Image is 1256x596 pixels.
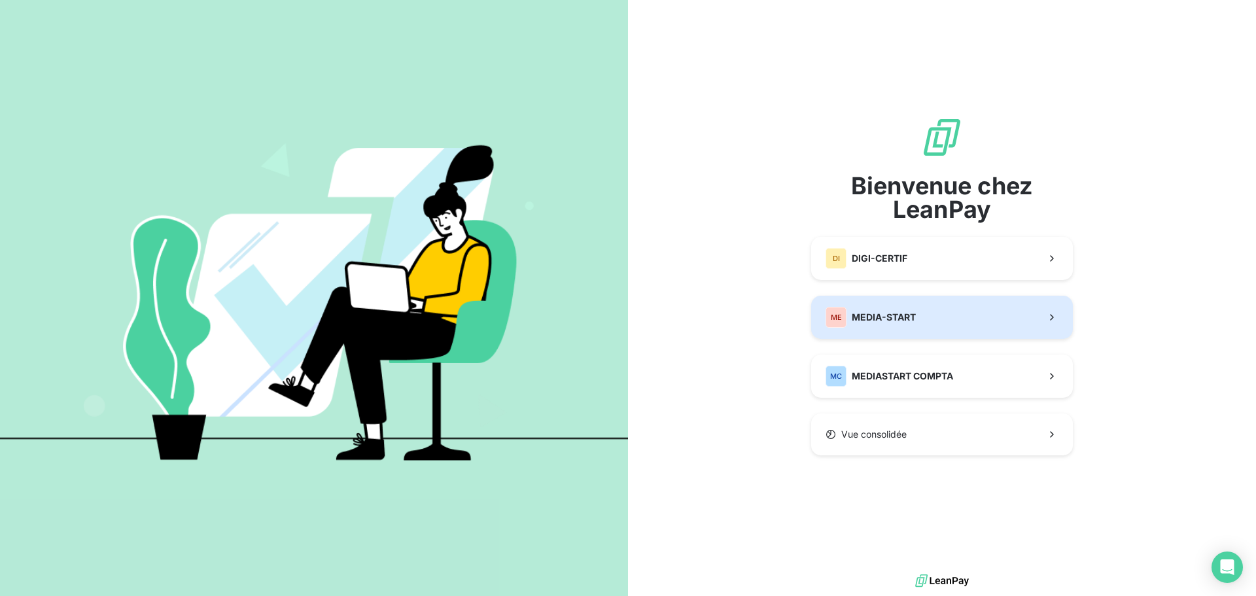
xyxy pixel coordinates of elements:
img: logo [915,571,969,591]
img: logo sigle [921,116,963,158]
button: DIDIGI-CERTIF [811,237,1073,280]
button: MCMEDIASTART COMPTA [811,355,1073,398]
div: DI [826,248,846,269]
span: MEDIA-START [852,311,916,324]
span: DIGI-CERTIF [852,252,907,265]
button: MEMEDIA-START [811,296,1073,339]
span: Bienvenue chez LeanPay [811,174,1073,221]
div: ME [826,307,846,328]
span: MEDIASTART COMPTA [852,370,953,383]
div: MC [826,366,846,387]
button: Vue consolidée [811,413,1073,455]
div: Open Intercom Messenger [1212,552,1243,583]
span: Vue consolidée [841,428,907,441]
